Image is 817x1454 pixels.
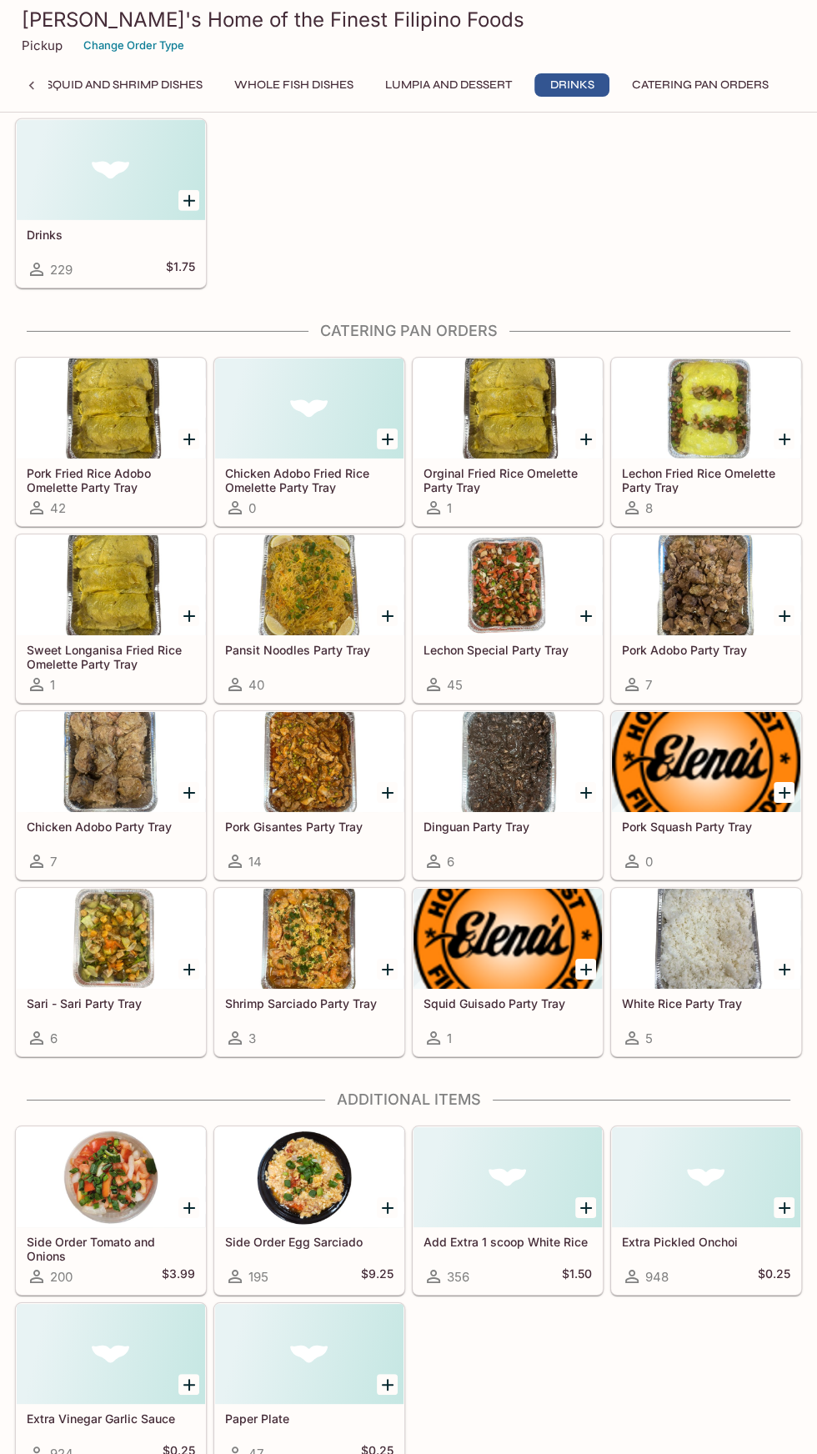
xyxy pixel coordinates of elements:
[377,782,398,803] button: Add Pork Gisantes Party Tray
[178,782,199,803] button: Add Chicken Adobo Party Tray
[575,782,596,803] button: Add Dinguan Party Tray
[414,535,602,635] div: Lechon Special Party Tray
[225,1411,393,1426] h5: Paper Plate
[27,820,195,834] h5: Chicken Adobo Party Tray
[225,73,363,97] button: Whole Fish Dishes
[215,535,403,635] div: Pansit Noodles Party Tray
[27,1235,195,1262] h5: Side Order Tomato and Onions
[17,358,205,459] div: Pork Fried Rice Adobo Omelette Party Tray
[50,1030,58,1046] span: 6
[377,1197,398,1218] button: Add Side Order Egg Sarciado
[414,358,602,459] div: Orginal Fried Rice Omelette Party Tray
[611,1126,801,1295] a: Extra Pickled Onchoi948$0.25
[611,711,801,880] a: Pork Squash Party Tray0
[413,1126,603,1295] a: Add Extra 1 scoop White Rice356$1.50
[50,854,57,870] span: 7
[248,1030,256,1046] span: 3
[774,1197,794,1218] button: Add Extra Pickled Onchoi
[27,466,195,494] h5: Pork Fried Rice Adobo Omelette Party Tray
[575,429,596,449] button: Add Orginal Fried Rice Omelette Party Tray
[76,33,192,58] button: Change Order Type
[447,500,452,516] span: 1
[215,712,403,812] div: Pork Gisantes Party Tray
[17,889,205,989] div: Sari - Sari Party Tray
[15,322,802,340] h4: Catering Pan Orders
[178,190,199,211] button: Add Drinks
[774,959,794,980] button: Add White Rice Party Tray
[17,120,205,220] div: Drinks
[612,889,800,989] div: White Rice Party Tray
[413,358,603,526] a: Orginal Fried Rice Omelette Party Tray1
[50,500,66,516] span: 42
[361,1266,393,1286] h5: $9.25
[612,358,800,459] div: Lechon Fried Rice Omelette Party Tray
[215,889,403,989] div: Shrimp Sarciado Party Tray
[248,1269,268,1285] span: 195
[413,534,603,703] a: Lechon Special Party Tray45
[16,119,206,288] a: Drinks229$1.75
[215,1127,403,1227] div: Side Order Egg Sarciado
[612,712,800,812] div: Pork Squash Party Tray
[27,1411,195,1426] h5: Extra Vinegar Garlic Sauce
[611,534,801,703] a: Pork Adobo Party Tray7
[50,677,55,693] span: 1
[214,358,404,526] a: Chicken Adobo Fried Rice Omelette Party Tray0
[774,782,794,803] button: Add Pork Squash Party Tray
[758,1266,790,1286] h5: $0.25
[622,820,790,834] h5: Pork Squash Party Tray
[16,1126,206,1295] a: Side Order Tomato and Onions200$3.99
[225,820,393,834] h5: Pork Gisantes Party Tray
[377,1374,398,1395] button: Add Paper Plate
[424,643,592,657] h5: Lechon Special Party Tray
[622,466,790,494] h5: Lechon Fried Rice Omelette Party Tray
[424,1235,592,1249] h5: Add Extra 1 scoop White Rice
[413,711,603,880] a: Dinguan Party Tray6
[623,73,778,97] button: Catering Pan Orders
[612,535,800,635] div: Pork Adobo Party Tray
[248,677,264,693] span: 40
[178,605,199,626] button: Add Sweet Longanisa Fried Rice Omelette Party Tray
[178,959,199,980] button: Add Sari - Sari Party Tray
[377,429,398,449] button: Add Chicken Adobo Fried Rice Omelette Party Tray
[37,73,212,97] button: Squid and Shrimp Dishes
[424,466,592,494] h5: Orginal Fried Rice Omelette Party Tray
[774,429,794,449] button: Add Lechon Fried Rice Omelette Party Tray
[178,429,199,449] button: Add Pork Fried Rice Adobo Omelette Party Tray
[22,7,795,33] h3: [PERSON_NAME]'s Home of the Finest Filipino Foods
[645,1030,653,1046] span: 5
[214,534,404,703] a: Pansit Noodles Party Tray40
[534,73,609,97] button: Drinks
[645,1269,669,1285] span: 948
[214,1126,404,1295] a: Side Order Egg Sarciado195$9.25
[447,1030,452,1046] span: 1
[447,1269,469,1285] span: 356
[50,262,73,278] span: 229
[214,888,404,1056] a: Shrimp Sarciado Party Tray3
[178,1374,199,1395] button: Add Extra Vinegar Garlic Sauce
[575,1197,596,1218] button: Add Add Extra 1 scoop White Rice
[424,996,592,1010] h5: Squid Guisado Party Tray
[622,996,790,1010] h5: White Rice Party Tray
[27,228,195,242] h5: Drinks
[178,1197,199,1218] button: Add Side Order Tomato and Onions
[16,358,206,526] a: Pork Fried Rice Adobo Omelette Party Tray42
[575,605,596,626] button: Add Lechon Special Party Tray
[376,73,521,97] button: Lumpia and Dessert
[50,1269,73,1285] span: 200
[17,535,205,635] div: Sweet Longanisa Fried Rice Omelette Party Tray
[225,1235,393,1249] h5: Side Order Egg Sarciado
[612,1127,800,1227] div: Extra Pickled Onchoi
[447,677,463,693] span: 45
[413,888,603,1056] a: Squid Guisado Party Tray1
[447,854,454,870] span: 6
[17,712,205,812] div: Chicken Adobo Party Tray
[215,1304,403,1404] div: Paper Plate
[248,854,262,870] span: 14
[645,677,652,693] span: 7
[248,500,256,516] span: 0
[225,466,393,494] h5: Chicken Adobo Fried Rice Omelette Party Tray
[575,959,596,980] button: Add Squid Guisado Party Tray
[225,996,393,1010] h5: Shrimp Sarciado Party Tray
[622,643,790,657] h5: Pork Adobo Party Tray
[16,888,206,1056] a: Sari - Sari Party Tray6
